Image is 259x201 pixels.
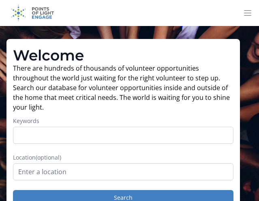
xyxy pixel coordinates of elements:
[13,47,233,63] h1: Welcome
[13,163,233,180] input: Enter a location
[13,153,233,162] label: Location
[13,117,233,125] label: Keywords
[13,63,233,112] p: There are hundreds of thousands of volunteer opportunities throughout the world just waiting for ...
[36,153,61,161] span: (optional)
